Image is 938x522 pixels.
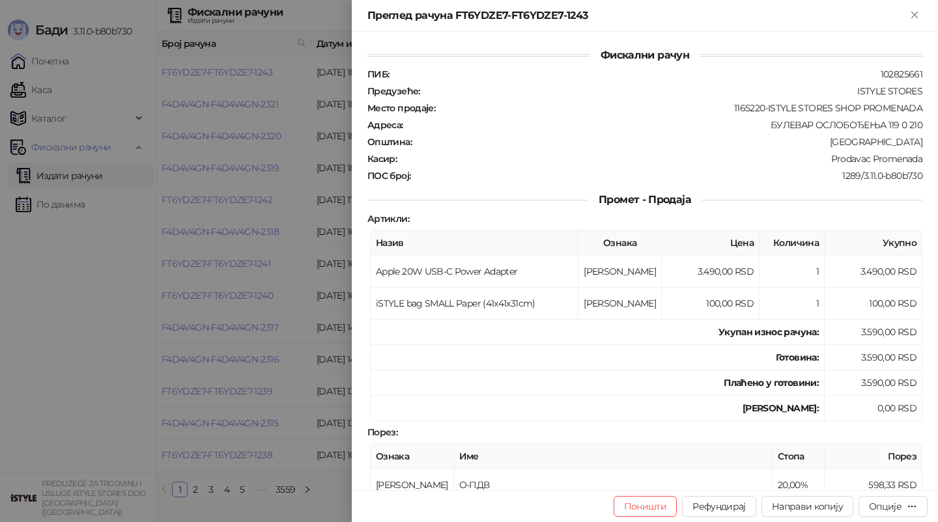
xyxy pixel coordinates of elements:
[760,288,825,320] td: 1
[578,288,662,320] td: [PERSON_NAME]
[760,230,825,256] th: Количина
[367,68,389,80] strong: ПИБ :
[590,49,700,61] span: Фискални рачун
[662,256,760,288] td: 3.490,00 RSD
[454,444,773,469] th: Име
[724,377,819,389] strong: Плаћено у готовини:
[743,402,819,414] strong: [PERSON_NAME]:
[825,320,922,345] td: 3.590,00 RSD
[773,444,825,469] th: Стопа
[772,501,843,512] span: Направи копију
[367,85,420,97] strong: Предузеће :
[367,426,397,438] strong: Порез :
[371,469,454,501] td: [PERSON_NAME]
[825,230,922,256] th: Укупно
[367,119,403,131] strong: Адреса :
[454,469,773,501] td: О-ПДВ
[869,501,902,512] div: Опције
[578,230,662,256] th: Ознака
[588,193,702,206] span: Промет - Продаја
[367,170,410,182] strong: ПОС број :
[421,85,924,97] div: ISTYLE STORES
[367,213,409,225] strong: Артикли :
[398,153,924,165] div: Prodavac Promenada
[760,256,825,288] td: 1
[371,444,454,469] th: Ознака
[773,469,825,501] td: 20,00%
[614,496,677,517] button: Поништи
[578,256,662,288] td: [PERSON_NAME]
[662,288,760,320] td: 100,00 RSD
[825,288,922,320] td: 100,00 RSD
[825,444,922,469] th: Порез
[718,326,819,338] strong: Укупан износ рачуна :
[825,345,922,370] td: 3.590,00 RSD
[436,102,924,114] div: 1165220-ISTYLE STORES SHOP PROMENADA
[367,102,435,114] strong: Место продаје :
[412,170,924,182] div: 1289/3.11.0-b80b730
[371,256,578,288] td: Apple 20W USB-C Power Adapter
[367,136,412,148] strong: Општина :
[825,396,922,421] td: 0,00 RSD
[371,230,578,256] th: Назив
[405,119,924,131] div: БУЛЕВАР ОСЛОБОЂЕЊА 119 0 210
[825,469,922,501] td: 598,33 RSD
[413,136,924,148] div: [GEOGRAPHIC_DATA]
[371,288,578,320] td: iSTYLE bag SMALL Paper (41x41x31cm)
[682,496,756,517] button: Рефундирај
[907,8,922,23] button: Close
[825,370,922,396] td: 3.590,00 RSD
[662,230,760,256] th: Цена
[390,68,924,80] div: 102825661
[776,351,819,363] strong: Готовина :
[825,256,922,288] td: 3.490,00 RSD
[761,496,853,517] button: Направи копију
[367,8,907,23] div: Преглед рачуна FT6YDZE7-FT6YDZE7-1243
[367,153,397,165] strong: Касир :
[859,496,928,517] button: Опције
